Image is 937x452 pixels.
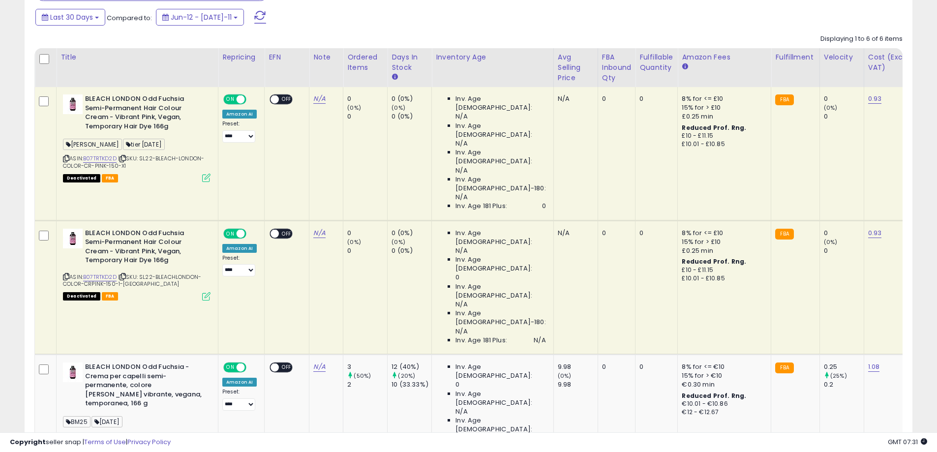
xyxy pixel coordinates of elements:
[222,52,260,62] div: Repricing
[347,246,387,255] div: 0
[85,229,205,268] b: BLEACH LONDON Odd Fuchsia Semi-Permanent Hair Colour Cream - Vibrant Pink, Vegan, Temporary Hair ...
[455,255,545,273] span: Inv. Age [DEMOGRAPHIC_DATA]:
[347,104,361,112] small: (0%)
[682,238,763,246] div: 15% for > £10
[868,362,880,372] a: 1.08
[156,9,244,26] button: Jun-12 - [DATE]-11
[269,52,305,62] div: EFN
[682,266,763,274] div: £10 - £11.15
[455,175,545,193] span: Inv. Age [DEMOGRAPHIC_DATA]-180:
[398,372,415,380] small: (20%)
[455,193,467,202] span: N/A
[639,362,670,371] div: 0
[639,229,670,238] div: 0
[63,362,83,382] img: 3179jUbTyuL._SL40_.jpg
[63,154,204,169] span: | SKU: SL22-BLEACH-LONDON-COLOR-CR-PINK-150-X1
[83,154,117,163] a: B07TRTKD2D
[347,52,383,73] div: Ordered Items
[224,229,237,238] span: ON
[868,228,882,238] a: 0.93
[84,437,126,447] a: Terms of Use
[392,238,405,246] small: (0%)
[455,300,467,309] span: N/A
[542,202,546,211] span: 0
[824,52,860,62] div: Velocity
[455,390,545,407] span: Inv. Age [DEMOGRAPHIC_DATA]:
[222,255,257,277] div: Preset:
[775,94,793,105] small: FBA
[436,52,549,62] div: Inventory Age
[682,400,763,408] div: €10.01 - €10.86
[222,110,257,119] div: Amazon AI
[824,229,864,238] div: 0
[824,362,864,371] div: 0.25
[127,437,171,447] a: Privacy Policy
[682,371,763,380] div: 15% for > €10
[63,94,211,181] div: ASIN:
[455,112,467,121] span: N/A
[313,228,325,238] a: N/A
[558,362,598,371] div: 9.98
[682,257,746,266] b: Reduced Prof. Rng.
[455,94,545,112] span: Inv. Age [DEMOGRAPHIC_DATA]:
[102,174,119,182] span: FBA
[455,273,459,282] span: 0
[222,121,257,143] div: Preset:
[85,94,205,133] b: BLEACH LONDON Odd Fuchsia Semi-Permanent Hair Colour Cream - Vibrant Pink, Vegan, Temporary Hair ...
[392,362,431,371] div: 12 (40%)
[83,273,117,281] a: B07TRTKD2D
[682,408,763,417] div: €12 - €12.67
[602,94,628,103] div: 0
[10,437,46,447] strong: Copyright
[455,121,545,139] span: Inv. Age [DEMOGRAPHIC_DATA]:
[347,238,361,246] small: (0%)
[279,229,295,238] span: OFF
[392,246,431,255] div: 0 (0%)
[63,139,122,150] span: [PERSON_NAME]
[455,139,467,148] span: N/A
[824,238,838,246] small: (0%)
[347,94,387,103] div: 0
[222,378,257,387] div: Amazon AI
[392,229,431,238] div: 0 (0%)
[558,380,598,389] div: 9.98
[392,73,397,82] small: Days In Stock.
[455,336,507,345] span: Inv. Age 181 Plus:
[245,363,261,372] span: OFF
[558,52,594,83] div: Avg Selling Price
[602,52,632,83] div: FBA inbound Qty
[224,363,237,372] span: ON
[682,362,763,371] div: 8% for <= €10
[63,174,100,182] span: All listings that are unavailable for purchase on Amazon for any reason other than out-of-stock
[455,229,545,246] span: Inv. Age [DEMOGRAPHIC_DATA]:
[63,292,100,301] span: All listings that are unavailable for purchase on Amazon for any reason other than out-of-stock
[60,52,214,62] div: Title
[63,229,211,300] div: ASIN:
[50,12,93,22] span: Last 30 Days
[392,112,431,121] div: 0 (0%)
[682,62,688,71] small: Amazon Fees.
[313,52,339,62] div: Note
[455,416,545,434] span: Inv. Age [DEMOGRAPHIC_DATA]:
[682,103,763,112] div: 15% for > £10
[534,336,545,345] span: N/A
[35,9,105,26] button: Last 30 Days
[63,229,83,248] img: 3179jUbTyuL._SL40_.jpg
[63,273,201,288] span: | SKU: SL22-BLEACHLONDON-COLOR-CRPINK-150-1-[GEOGRAPHIC_DATA]
[392,104,405,112] small: (0%)
[682,229,763,238] div: 8% for <= £10
[682,94,763,103] div: 8% for <= £10
[224,95,237,104] span: ON
[602,229,628,238] div: 0
[222,389,257,411] div: Preset:
[347,112,387,121] div: 0
[455,380,459,389] span: 0
[102,292,119,301] span: FBA
[775,52,815,62] div: Fulfillment
[354,372,371,380] small: (50%)
[824,380,864,389] div: 0.2
[279,95,295,104] span: OFF
[455,148,545,166] span: Inv. Age [DEMOGRAPHIC_DATA]:
[63,94,83,114] img: 3179jUbTyuL._SL40_.jpg
[245,95,261,104] span: OFF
